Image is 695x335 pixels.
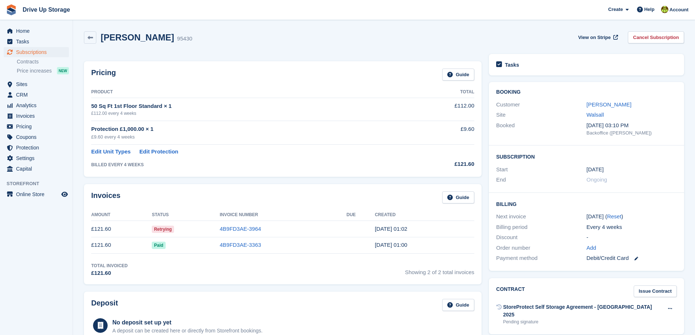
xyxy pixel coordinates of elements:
span: Create [608,6,623,13]
a: Reset [607,213,621,219]
span: Home [16,26,60,36]
a: Guide [442,191,474,203]
a: Walsall [587,112,604,118]
div: Discount [496,233,586,242]
a: Cancel Subscription [628,31,684,43]
span: Ongoing [587,176,607,183]
span: View on Stripe [578,34,611,41]
div: Payment method [496,254,586,262]
span: Paid [152,242,165,249]
div: NEW [57,67,69,74]
h2: Invoices [91,191,120,203]
span: Account [669,6,688,13]
a: Price increases NEW [17,67,69,75]
img: stora-icon-8386f47178a22dfd0bd8f6a31ec36ba5ce8667c1dd55bd0f319d3a0aa187defe.svg [6,4,17,15]
h2: Billing [496,200,677,207]
p: A deposit can be created here or directly from Storefront bookings. [112,327,263,335]
a: [PERSON_NAME] [587,101,632,108]
a: menu [4,121,69,132]
a: Issue Contract [634,285,677,297]
a: 4B9FD3AE-3964 [220,226,261,232]
th: Amount [91,209,152,221]
div: Order number [496,244,586,252]
td: £9.60 [404,121,474,145]
h2: Tasks [505,62,519,68]
th: Created [375,209,474,221]
span: Settings [16,153,60,163]
a: 4B9FD3AE-3363 [220,242,261,248]
span: CRM [16,90,60,100]
time: 2025-07-19 00:00:00 UTC [587,165,604,174]
div: £121.60 [404,160,474,168]
td: £121.60 [91,237,152,253]
a: menu [4,143,69,153]
span: Protection [16,143,60,153]
a: menu [4,189,69,199]
a: menu [4,26,69,36]
td: £112.00 [404,98,474,121]
div: Booked [496,121,586,137]
a: menu [4,100,69,110]
div: £9.60 every 4 weeks [91,133,404,141]
a: Preview store [60,190,69,199]
div: StoreProtect Self Storage Agreement - [GEOGRAPHIC_DATA] 2025 [503,303,663,319]
a: Edit Unit Types [91,148,131,156]
h2: Booking [496,89,677,95]
div: - [587,233,677,242]
a: menu [4,132,69,142]
time: 2025-07-19 00:00:39 UTC [375,242,407,248]
div: Start [496,165,586,174]
div: Debit/Credit Card [587,254,677,262]
span: Invoices [16,111,60,121]
span: Coupons [16,132,60,142]
span: Showing 2 of 2 total invoices [405,262,474,277]
a: menu [4,164,69,174]
a: menu [4,111,69,121]
a: menu [4,36,69,47]
div: Total Invoiced [91,262,128,269]
a: menu [4,90,69,100]
span: Online Store [16,189,60,199]
span: Pricing [16,121,60,132]
div: £121.60 [91,269,128,277]
div: Customer [496,101,586,109]
th: Invoice Number [220,209,347,221]
span: Sites [16,79,60,89]
div: Next invoice [496,213,586,221]
div: [DATE] 03:10 PM [587,121,677,130]
time: 2025-08-16 00:02:55 UTC [375,226,407,232]
div: BILLED EVERY 4 WEEKS [91,161,404,168]
h2: Subscription [496,153,677,160]
div: Site [496,111,586,119]
h2: [PERSON_NAME] [101,32,174,42]
a: Guide [442,299,474,311]
th: Total [404,86,474,98]
div: Every 4 weeks [587,223,677,231]
span: Analytics [16,100,60,110]
a: menu [4,153,69,163]
th: Status [152,209,220,221]
div: [DATE] ( ) [587,213,677,221]
div: 50 Sq Ft 1st Floor Standard × 1 [91,102,404,110]
div: Billing period [496,223,586,231]
div: 95430 [177,35,192,43]
h2: Contract [496,285,525,297]
a: Drive Up Storage [20,4,73,16]
span: Price increases [17,67,52,74]
a: Add [587,244,596,252]
h2: Deposit [91,299,118,311]
a: menu [4,79,69,89]
div: Protection £1,000.00 × 1 [91,125,404,133]
div: No deposit set up yet [112,318,263,327]
div: End [496,176,586,184]
span: Subscriptions [16,47,60,57]
a: Contracts [17,58,69,65]
a: View on Stripe [575,31,619,43]
th: Due [347,209,375,221]
div: Backoffice ([PERSON_NAME]) [587,129,677,137]
span: Help [644,6,655,13]
span: Tasks [16,36,60,47]
a: Edit Protection [139,148,178,156]
a: menu [4,47,69,57]
span: Retrying [152,226,174,233]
